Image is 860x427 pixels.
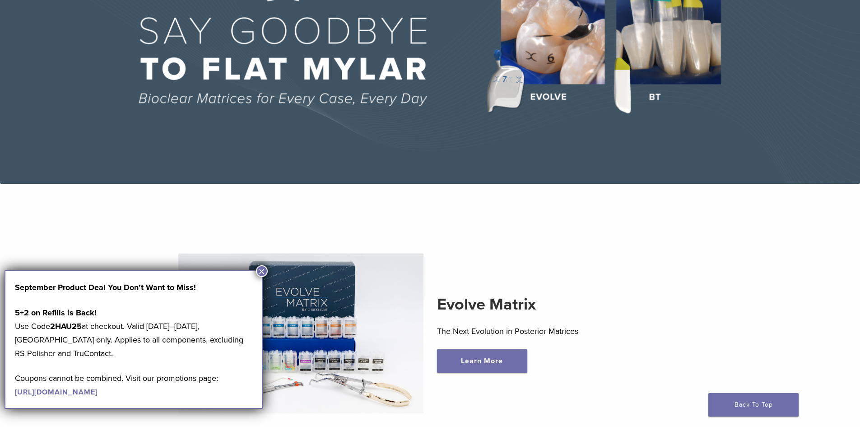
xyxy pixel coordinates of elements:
[708,393,799,417] a: Back To Top
[437,324,682,338] p: The Next Evolution in Posterior Matrices
[437,294,682,315] h2: Evolve Matrix
[15,306,252,360] p: Use Code at checkout. Valid [DATE]–[DATE], [GEOGRAPHIC_DATA] only. Applies to all components, exc...
[15,282,196,292] strong: September Product Deal You Don’t Want to Miss!
[15,308,97,318] strong: 5+2 on Refills is Back!
[437,349,527,373] a: Learn More
[256,265,268,277] button: Close
[50,321,82,331] strong: 2HAU25
[15,371,252,399] p: Coupons cannot be combined. Visit our promotions page:
[15,388,98,397] a: [URL][DOMAIN_NAME]
[178,253,423,413] img: Evolve Matrix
